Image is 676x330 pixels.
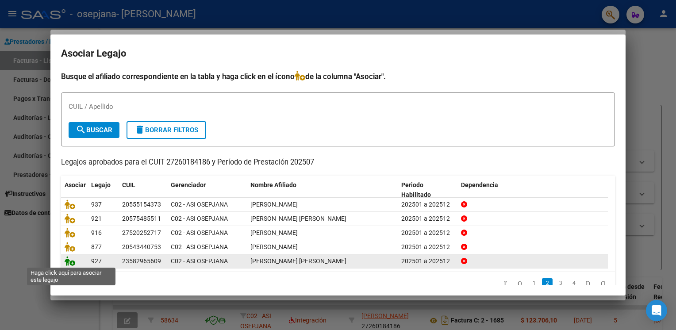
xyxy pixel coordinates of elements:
[61,176,88,205] datatable-header-cell: Asociar
[171,215,228,222] span: C02 - ASI OSEPJANA
[122,242,161,252] div: 20543440753
[127,121,206,139] button: Borrar Filtros
[247,176,398,205] datatable-header-cell: Nombre Afiliado
[646,300,667,321] div: Open Intercom Messenger
[250,181,296,188] span: Nombre Afiliado
[61,272,170,294] div: 17 registros
[122,228,161,238] div: 27520252717
[401,200,454,210] div: 202501 a 202512
[69,122,119,138] button: Buscar
[554,276,567,291] li: page 3
[514,278,526,288] a: go to previous page
[171,243,228,250] span: C02 - ASI OSEPJANA
[461,181,498,188] span: Dependencia
[134,126,198,134] span: Borrar Filtros
[76,124,86,135] mat-icon: search
[401,214,454,224] div: 202501 a 202512
[171,181,206,188] span: Gerenciador
[76,126,112,134] span: Buscar
[91,215,102,222] span: 921
[401,228,454,238] div: 202501 a 202512
[119,176,167,205] datatable-header-cell: CUIL
[91,243,102,250] span: 877
[250,201,298,208] span: MEDINA MATEO EZEQUIEL
[167,176,247,205] datatable-header-cell: Gerenciador
[250,243,298,250] span: DIAZ SANTINO JOEL
[122,200,161,210] div: 20555154373
[401,256,454,266] div: 202501 a 202512
[568,278,579,288] a: 4
[527,276,541,291] li: page 1
[171,229,228,236] span: C02 - ASI OSEPJANA
[134,124,145,135] mat-icon: delete
[61,71,615,82] h4: Busque el afiliado correspondiente en la tabla y haga click en el ícono de la columna "Asociar".
[122,256,161,266] div: 23582965609
[541,276,554,291] li: page 2
[65,181,86,188] span: Asociar
[401,242,454,252] div: 202501 a 202512
[529,278,539,288] a: 1
[582,278,594,288] a: go to next page
[398,176,457,205] datatable-header-cell: Periodo Habilitado
[500,278,511,288] a: go to first page
[555,278,566,288] a: 3
[122,214,161,224] div: 20575485511
[250,229,298,236] span: GONZALEZ ALICIA QUIMEY
[457,176,608,205] datatable-header-cell: Dependencia
[91,201,102,208] span: 937
[61,157,615,168] p: Legajos aprobados para el CUIT 27260184186 y Período de Prestación 202507
[401,181,431,199] span: Periodo Habilitado
[567,276,580,291] li: page 4
[542,278,553,288] a: 2
[91,181,111,188] span: Legajo
[597,278,609,288] a: go to last page
[91,257,102,265] span: 927
[171,201,228,208] span: C02 - ASI OSEPJANA
[88,176,119,205] datatable-header-cell: Legajo
[250,257,346,265] span: RAMIREZ THIAGO THAIEL
[250,215,346,222] span: BORDON ABREGU NOAH PATRICIO
[61,45,615,62] h2: Asociar Legajo
[122,181,135,188] span: CUIL
[171,257,228,265] span: C02 - ASI OSEPJANA
[91,229,102,236] span: 916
